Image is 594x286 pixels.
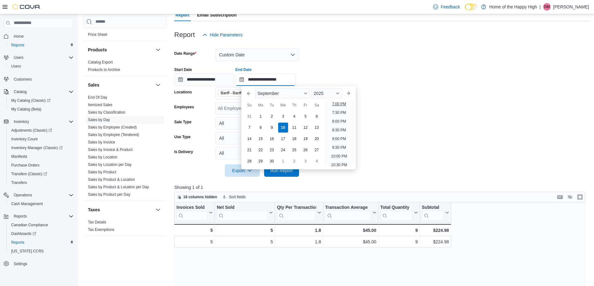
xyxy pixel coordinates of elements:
[278,100,288,110] div: We
[88,162,132,167] a: Sales by Location per Day
[9,247,74,255] span: Washington CCRS
[174,90,192,95] label: Locations
[9,135,74,143] span: Inventory Count
[244,123,254,133] div: day-7
[9,170,50,178] a: Transfers (Classic)
[217,205,268,221] div: Net Sold
[88,192,130,197] a: Sales by Product per Day
[380,205,413,211] div: Total Quantity
[229,164,256,177] span: Export
[256,111,266,121] div: day-1
[312,134,322,144] div: day-20
[256,156,266,166] div: day-29
[6,221,76,229] button: Canadian Compliance
[11,43,24,48] span: Reports
[244,88,254,98] button: Previous Month
[1,212,76,221] button: Reports
[6,143,76,152] a: Inventory Manager (Classic)
[267,134,277,144] div: day-16
[6,152,76,161] button: Manifests
[88,155,118,159] a: Sales by Location
[576,193,584,201] button: Enter fullscreen
[88,185,149,190] span: Sales by Product & Location per Day
[88,110,125,115] a: Sales by Classification
[330,109,349,116] li: 7:30 PM
[88,162,132,167] span: Sales by Location per Day
[14,34,24,39] span: Home
[83,94,167,201] div: Sales
[14,89,27,94] span: Catalog
[88,47,107,53] h3: Products
[9,200,45,208] a: Cash Management
[11,64,21,69] span: Users
[9,63,23,70] a: Users
[229,195,245,199] span: Sort fields
[174,67,192,72] label: Start Date
[88,227,114,232] a: Tax Exemptions
[174,51,196,56] label: Date Range
[380,205,413,221] div: Total Quantity
[277,227,321,234] div: 1.8
[11,75,74,83] span: Customers
[289,145,299,155] div: day-25
[220,193,248,201] button: Sort fields
[88,170,116,174] a: Sales by Product
[325,205,371,221] div: Transaction Average
[14,55,23,60] span: Users
[11,163,40,168] span: Purchase Orders
[9,247,46,255] a: [US_STATE] CCRS
[174,31,195,39] h3: Report
[277,205,316,221] div: Qty Per Transaction
[312,145,322,155] div: day-27
[244,156,254,166] div: day-28
[9,230,74,237] span: Dashboards
[11,260,30,268] a: Settings
[175,193,220,201] button: 16 columns hidden
[256,123,266,133] div: day-8
[289,123,299,133] div: day-11
[1,74,76,83] button: Customers
[9,239,74,246] span: Reports
[330,118,349,125] li: 8:00 PM
[431,1,462,13] a: Feedback
[176,205,208,221] div: Invoices Sold
[278,156,288,166] div: day-1
[556,193,564,201] button: Keyboard shortcuts
[9,105,44,113] a: My Catalog (Beta)
[14,261,27,266] span: Settings
[325,101,353,167] ul: Time
[11,32,74,40] span: Home
[1,259,76,268] button: Settings
[176,205,208,211] div: Invoices Sold
[200,29,245,41] button: Hide Parameters
[539,3,541,11] p: |
[566,193,574,201] button: Display options
[11,118,31,125] button: Inventory
[88,103,113,107] a: Itemized Sales
[267,100,277,110] div: Tu
[256,145,266,155] div: day-22
[9,97,74,104] span: My Catalog (Classic)
[88,117,110,122] span: Sales by Day
[1,32,76,41] button: Home
[221,90,269,96] span: Banff - Banff Caribou - Fire & Flower
[88,32,107,37] span: Price Sheet
[329,152,350,160] li: 10:00 PM
[244,111,254,121] div: day-31
[88,60,113,64] a: Catalog Export
[83,31,167,41] div: Pricing
[88,177,135,182] a: Sales by Product & Location
[6,62,76,71] button: Users
[244,100,254,110] div: Su
[183,195,217,199] span: 16 columns hidden
[255,88,310,98] div: Button. Open the month selector. September is currently selected.
[11,137,38,142] span: Inventory Count
[11,33,26,40] a: Home
[9,153,30,160] a: Manifests
[88,140,115,144] a: Sales by Invoice
[154,206,162,213] button: Taxes
[83,59,167,76] div: Products
[270,167,293,174] span: Run Report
